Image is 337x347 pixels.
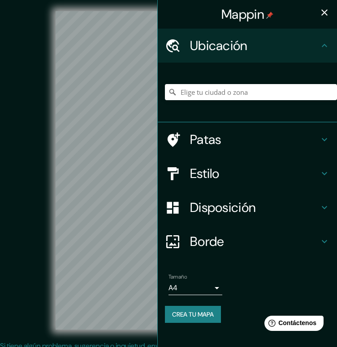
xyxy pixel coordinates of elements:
[168,273,187,280] font: Tamaño
[165,84,337,100] input: Elige tu ciudad o zona
[158,29,337,63] div: Ubicación
[190,131,221,148] font: Patas
[158,224,337,258] div: Borde
[158,123,337,157] div: Patas
[190,37,248,54] font: Ubicación
[168,283,177,292] font: A4
[257,312,327,337] iframe: Lanzador de widgets de ayuda
[158,157,337,190] div: Estilo
[158,190,337,224] div: Disposición
[221,6,264,23] font: Mappin
[266,12,273,19] img: pin-icon.png
[56,11,281,330] canvas: Mapa
[165,306,221,323] button: Crea tu mapa
[190,233,225,250] font: Borde
[190,199,256,216] font: Disposición
[168,281,222,295] div: A4
[190,165,220,182] font: Estilo
[172,310,214,318] font: Crea tu mapa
